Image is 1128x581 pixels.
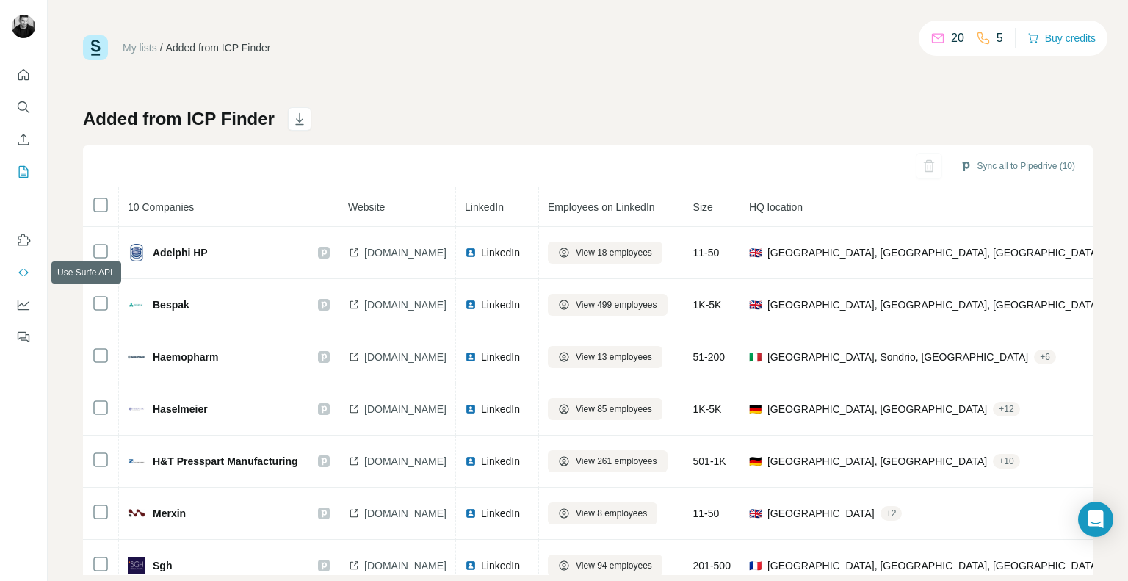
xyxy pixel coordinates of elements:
button: Feedback [12,324,35,350]
div: + 10 [993,455,1019,468]
span: 🇮🇹 [749,350,762,364]
span: H&T Presspart Manufacturing [153,454,298,469]
img: LinkedIn logo [465,560,477,571]
span: [GEOGRAPHIC_DATA], Sondrio, [GEOGRAPHIC_DATA] [767,350,1028,364]
div: + 12 [993,403,1019,416]
span: 11-50 [693,247,720,259]
button: View 261 employees [548,450,668,472]
span: LinkedIn [481,506,520,521]
span: [GEOGRAPHIC_DATA], [GEOGRAPHIC_DATA], [GEOGRAPHIC_DATA] [767,245,1100,260]
span: Merxin [153,506,186,521]
span: Haselmeier [153,402,208,416]
span: 501-1K [693,455,726,467]
img: company-logo [128,452,145,470]
span: LinkedIn [481,350,520,364]
span: 🇩🇪 [749,454,762,469]
span: HQ location [749,201,803,213]
img: LinkedIn logo [465,403,477,415]
div: Added from ICP Finder [166,40,271,55]
span: LinkedIn [465,201,504,213]
img: company-logo [128,400,145,418]
img: LinkedIn logo [465,508,477,519]
span: 🇬🇧 [749,297,762,312]
span: View 85 employees [576,403,652,416]
img: company-logo [128,296,145,314]
span: LinkedIn [481,454,520,469]
span: 1K-5K [693,299,722,311]
button: View 94 employees [548,555,662,577]
img: LinkedIn logo [465,455,477,467]
span: LinkedIn [481,558,520,573]
button: Sync all to Pipedrive (10) [950,155,1085,177]
span: [DOMAIN_NAME] [364,402,446,416]
span: 🇩🇪 [749,402,762,416]
span: [GEOGRAPHIC_DATA] [767,506,875,521]
span: Adelphi HP [153,245,208,260]
span: View 8 employees [576,507,647,520]
button: View 8 employees [548,502,657,524]
span: View 499 employees [576,298,657,311]
button: View 85 employees [548,398,662,420]
img: LinkedIn logo [465,351,477,363]
img: company-logo [128,244,145,261]
span: [GEOGRAPHIC_DATA], [GEOGRAPHIC_DATA] [767,402,987,416]
button: Search [12,94,35,120]
button: Buy credits [1027,28,1096,48]
img: company-logo [128,505,145,522]
div: + 2 [881,507,903,520]
button: My lists [12,159,35,185]
span: 201-500 [693,560,731,571]
span: 1K-5K [693,403,722,415]
span: 10 Companies [128,201,194,213]
span: View 18 employees [576,246,652,259]
button: Dashboard [12,292,35,318]
button: View 13 employees [548,346,662,368]
span: View 94 employees [576,559,652,572]
button: View 499 employees [548,294,668,316]
span: View 13 employees [576,350,652,364]
img: company-logo [128,348,145,366]
img: LinkedIn logo [465,247,477,259]
span: LinkedIn [481,402,520,416]
img: LinkedIn logo [465,299,477,311]
span: Website [348,201,385,213]
span: [DOMAIN_NAME] [364,245,446,260]
span: Haemopharm [153,350,218,364]
span: 11-50 [693,508,720,519]
button: Quick start [12,62,35,88]
span: 51-200 [693,351,726,363]
span: [DOMAIN_NAME] [364,297,446,312]
span: 🇬🇧 [749,506,762,521]
span: [GEOGRAPHIC_DATA], [GEOGRAPHIC_DATA], [GEOGRAPHIC_DATA] [767,297,1100,312]
span: LinkedIn [481,245,520,260]
span: Employees on LinkedIn [548,201,655,213]
button: View 18 employees [548,242,662,264]
div: + 6 [1034,350,1056,364]
span: Size [693,201,713,213]
span: [GEOGRAPHIC_DATA], [GEOGRAPHIC_DATA], [GEOGRAPHIC_DATA] [767,558,1100,573]
span: [DOMAIN_NAME] [364,506,446,521]
span: [GEOGRAPHIC_DATA], [GEOGRAPHIC_DATA] [767,454,987,469]
span: [DOMAIN_NAME] [364,350,446,364]
button: Use Surfe API [12,259,35,286]
span: LinkedIn [481,297,520,312]
span: View 261 employees [576,455,657,468]
span: 🇬🇧 [749,245,762,260]
a: My lists [123,42,157,54]
button: Use Surfe on LinkedIn [12,227,35,253]
img: company-logo [128,557,145,574]
img: Surfe Logo [83,35,108,60]
span: [DOMAIN_NAME] [364,558,446,573]
img: Avatar [12,15,35,38]
p: 20 [951,29,964,47]
h1: Added from ICP Finder [83,107,275,131]
div: Open Intercom Messenger [1078,502,1113,537]
span: Sgh [153,558,172,573]
span: [DOMAIN_NAME] [364,454,446,469]
span: 🇫🇷 [749,558,762,573]
li: / [160,40,163,55]
span: Bespak [153,297,189,312]
button: Enrich CSV [12,126,35,153]
p: 5 [997,29,1003,47]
